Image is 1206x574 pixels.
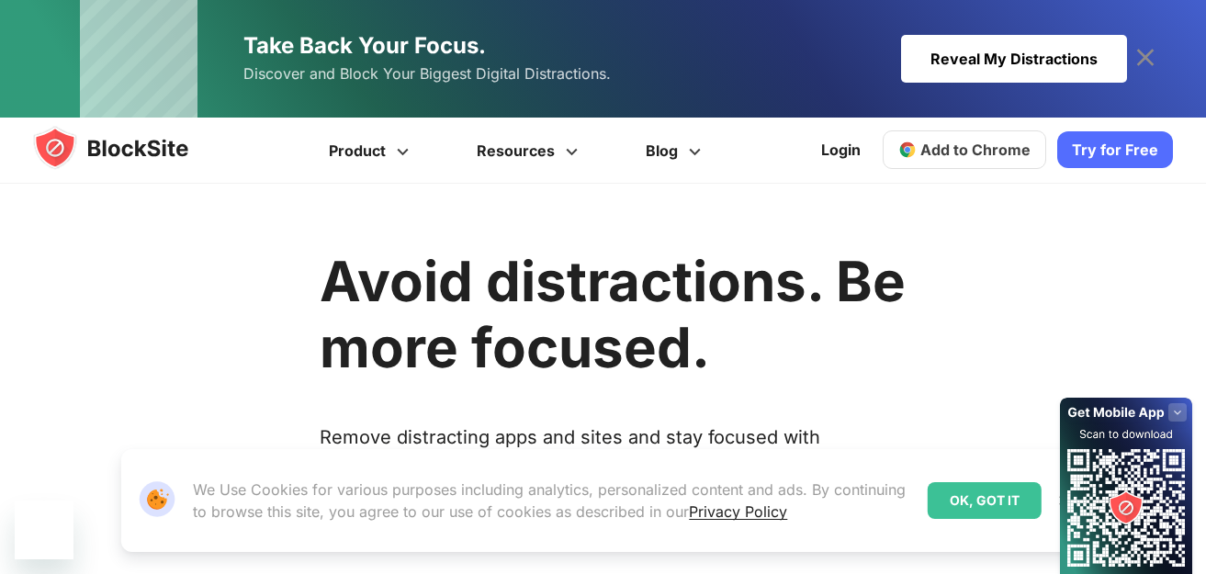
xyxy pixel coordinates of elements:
span: Add to Chrome [920,141,1031,159]
a: Resources [445,118,614,184]
div: OK, GOT IT [928,482,1042,519]
span: Take Back Your Focus. [243,32,486,59]
a: Product [298,118,445,184]
button: Close [1052,489,1076,512]
h1: Avoid distractions. Be more focused. [320,248,906,380]
a: Add to Chrome [883,130,1046,169]
img: chrome-icon.svg [898,141,917,159]
a: Privacy Policy [689,502,787,521]
div: Reveal My Distractions [901,35,1127,83]
a: Login [810,128,872,172]
iframe: Botón para iniciar la ventana de mensajería [15,501,73,559]
p: We Use Cookies for various purposes including analytics, personalized content and ads. By continu... [193,478,912,523]
a: Blog [614,118,738,184]
span: Discover and Block Your Biggest Digital Distractions. [243,61,611,87]
a: Try for Free [1057,131,1173,168]
img: blocksite-icon.5d769676.svg [33,126,224,170]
